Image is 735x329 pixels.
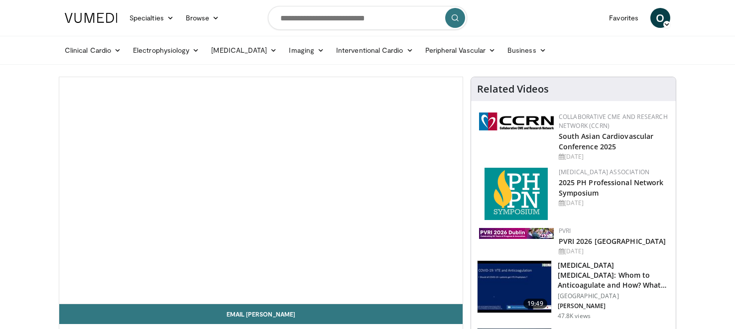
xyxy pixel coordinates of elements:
[559,112,668,130] a: Collaborative CME and Research Network (CCRN)
[478,261,551,313] img: 19d6f46f-fc51-4bbe-aa3f-ab0c4992aa3b.150x105_q85_crop-smart_upscale.jpg
[268,6,467,30] input: Search topics, interventions
[650,8,670,28] a: O
[501,40,552,60] a: Business
[479,228,554,239] img: 33783847-ac93-4ca7-89f8-ccbd48ec16ca.webp.150x105_q85_autocrop_double_scale_upscale_version-0.2.jpg
[205,40,283,60] a: [MEDICAL_DATA]
[559,247,668,256] div: [DATE]
[523,299,547,309] span: 19:49
[559,131,654,151] a: South Asian Cardiovascular Conference 2025
[180,8,226,28] a: Browse
[123,8,180,28] a: Specialties
[283,40,330,60] a: Imaging
[65,13,118,23] img: VuMedi Logo
[603,8,644,28] a: Favorites
[485,168,548,220] img: c6978fc0-1052-4d4b-8a9d-7956bb1c539c.png.150x105_q85_autocrop_double_scale_upscale_version-0.2.png
[59,304,463,324] a: Email [PERSON_NAME]
[59,40,127,60] a: Clinical Cardio
[477,83,549,95] h4: Related Videos
[419,40,501,60] a: Peripheral Vascular
[558,302,670,310] p: [PERSON_NAME]
[558,312,591,320] p: 47.8K views
[559,152,668,161] div: [DATE]
[59,77,463,304] video-js: Video Player
[559,226,571,235] a: PVRI
[558,260,670,290] h3: [MEDICAL_DATA] [MEDICAL_DATA]: Whom to Anticoagulate and How? What Agents to…
[558,292,670,300] p: [GEOGRAPHIC_DATA]
[127,40,205,60] a: Electrophysiology
[559,236,666,246] a: PVRI 2026 [GEOGRAPHIC_DATA]
[559,199,668,208] div: [DATE]
[559,178,664,198] a: 2025 PH Professional Network Symposium
[479,112,554,130] img: a04ee3ba-8487-4636-b0fb-5e8d268f3737.png.150x105_q85_autocrop_double_scale_upscale_version-0.2.png
[330,40,419,60] a: Interventional Cardio
[477,260,670,320] a: 19:49 [MEDICAL_DATA] [MEDICAL_DATA]: Whom to Anticoagulate and How? What Agents to… [GEOGRAPHIC_D...
[559,168,649,176] a: [MEDICAL_DATA] Association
